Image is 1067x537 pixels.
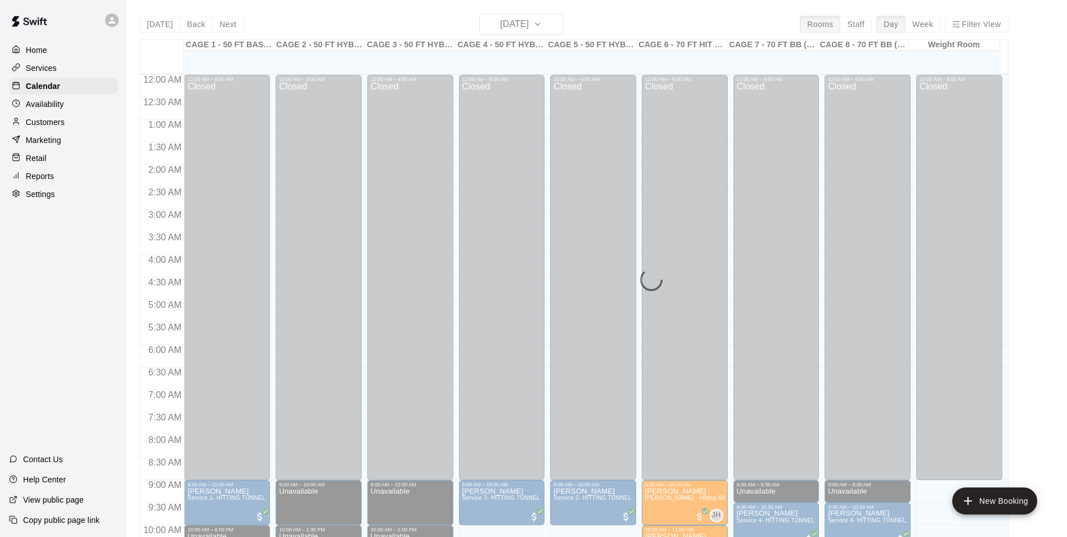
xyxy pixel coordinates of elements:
[26,153,47,164] p: Retail
[952,487,1037,514] button: add
[187,77,267,82] div: 12:00 AM – 9:00 AM
[825,75,911,480] div: 12:00 AM – 9:00 AM: Closed
[9,60,118,77] a: Services
[146,187,184,197] span: 2:30 AM
[712,510,721,521] span: JH
[9,186,118,203] a: Settings
[908,40,999,51] div: Weight Room
[187,82,267,484] div: Closed
[828,77,907,82] div: 12:00 AM – 9:00 AM
[828,482,907,487] div: 9:00 AM – 9:30 AM
[9,150,118,167] a: Retail
[642,480,728,525] div: 9:00 AM – 10:00 AM: John Havird - Hitting 60min 1:1 instruction
[26,189,55,200] p: Settings
[279,527,358,532] div: 10:00 AM – 1:30 PM
[26,171,54,182] p: Reports
[146,323,184,332] span: 5:30 AM
[920,82,999,484] div: Closed
[825,480,911,503] div: 9:00 AM – 9:30 AM: Unavailable
[184,40,274,51] div: CAGE 1 - 50 FT BASEBALL w/ Auto Feeder
[187,527,267,532] div: 10:00 AM – 6:00 PM
[645,82,724,484] div: Closed
[550,75,636,480] div: 12:00 AM – 9:00 AM: Closed
[9,96,118,113] a: Availability
[141,525,184,535] span: 10:00 AM
[371,77,450,82] div: 12:00 AM – 9:00 AM
[9,114,118,131] a: Customers
[146,232,184,242] span: 3:30 AM
[146,435,184,445] span: 8:00 AM
[462,82,542,484] div: Closed
[737,482,816,487] div: 9:00 AM – 9:30 AM
[733,75,820,480] div: 12:00 AM – 9:00 AM: Closed
[141,97,184,107] span: 12:30 AM
[26,62,57,74] p: Services
[737,517,880,523] span: Service 4- HITTING TUNNEL RENTAL - 70ft Baseball
[529,511,540,522] span: All customers have paid
[146,503,184,512] span: 9:30 AM
[254,511,265,522] span: All customers have paid
[146,413,184,422] span: 7:30 AM
[553,482,633,487] div: 9:00 AM – 10:00 AM
[146,368,184,377] span: 6:30 AM
[279,77,358,82] div: 12:00 AM – 9:00 AM
[694,511,705,522] span: All customers have paid
[279,482,358,487] div: 9:00 AM – 10:00 AM
[146,165,184,174] span: 2:00 AM
[279,82,358,484] div: Closed
[828,517,971,523] span: Service 4- HITTING TUNNEL RENTAL - 70ft Baseball
[187,495,394,501] span: Service 1- HITTING TUNNEL RENTAL - 50ft Baseball w/ Auto/Manual Feeder
[146,120,184,129] span: 1:00 AM
[553,77,633,82] div: 12:00 AM – 9:00 AM
[274,40,365,51] div: CAGE 2 - 50 FT HYBRID BB/SB
[23,454,63,465] p: Contact Us
[141,75,184,84] span: 12:00 AM
[367,75,453,480] div: 12:00 AM – 9:00 AM: Closed
[26,99,64,110] p: Availability
[9,42,118,59] a: Home
[146,345,184,355] span: 6:00 AM
[637,40,727,51] div: CAGE 6 - 70 FT HIT TRAX
[26,135,61,146] p: Marketing
[9,168,118,185] a: Reports
[9,132,118,149] a: Marketing
[462,495,602,501] span: Service 3- HITTING TUNNEL RENTAL - 50ft Softball
[371,527,450,532] div: 10:00 AM – 1:00 PM
[371,82,450,484] div: Closed
[733,480,820,503] div: 9:00 AM – 9:30 AM: Unavailable
[371,482,450,487] div: 9:00 AM – 10:00 AM
[737,77,816,82] div: 12:00 AM – 9:00 AM
[818,40,908,51] div: CAGE 8 - 70 FT BB (w/ pitching mound)
[714,509,723,522] span: John Havird
[23,494,84,505] p: View public page
[462,482,542,487] div: 9:00 AM – 10:00 AM
[365,40,456,51] div: CAGE 3 - 50 FT HYBRID BB/SB
[737,504,816,510] div: 9:30 AM – 10:30 AM
[146,142,184,152] span: 1:30 AM
[920,77,999,82] div: 12:00 AM – 9:00 AM
[462,77,542,82] div: 12:00 AM – 9:00 AM
[26,117,65,128] p: Customers
[645,77,724,82] div: 12:00 AM – 9:00 AM
[367,480,453,525] div: 9:00 AM – 10:00 AM: Unavailable
[710,509,723,522] div: John Havird
[146,300,184,310] span: 5:00 AM
[459,480,545,525] div: 9:00 AM – 10:00 AM: Weston Schmidt
[727,40,818,51] div: CAGE 7 - 70 FT BB (w/ pitching mound)
[828,504,907,510] div: 9:30 AM – 10:30 AM
[146,255,184,265] span: 4:00 AM
[645,495,775,501] span: [PERSON_NAME] - Hitting 60min 1:1 instruction
[276,75,362,480] div: 12:00 AM – 9:00 AM: Closed
[184,480,270,525] div: 9:00 AM – 10:00 AM: Marco Puccio
[187,482,267,487] div: 9:00 AM – 10:00 AM
[26,44,47,56] p: Home
[645,527,724,532] div: 10:00 AM – 11:00 AM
